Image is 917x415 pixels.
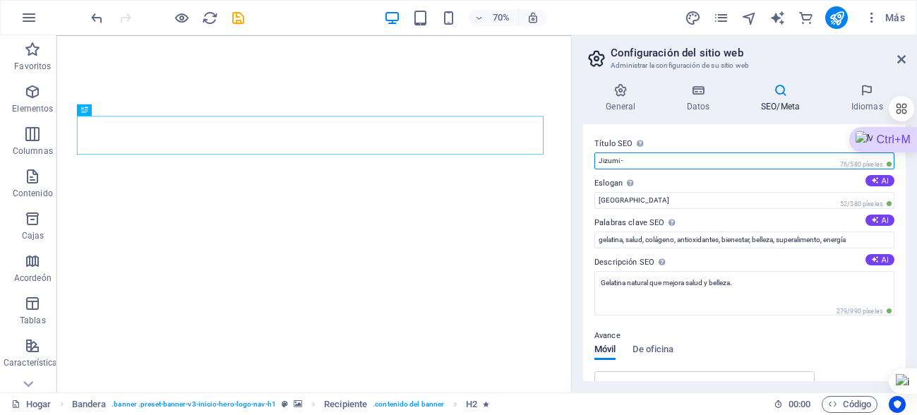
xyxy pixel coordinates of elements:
button: Haga clic aquí para salir del modo de vista previa y continuar editando [173,9,190,26]
i: Páginas (Ctrl+Alt+S) [713,10,729,26]
font: Columnas [13,146,53,156]
font: H2 [466,399,477,409]
font: Idiomas [851,102,883,112]
button: Código [822,396,877,413]
button: Palabras clave SEO [865,215,894,226]
font: Palabras clave SEO [594,218,665,227]
button: Eslogan [865,175,894,186]
font: Configuración del sitio web [611,47,743,59]
button: ahorrar [229,9,246,26]
i: Este elemento contiene un fondo [294,400,302,408]
font: Descripción SEO [594,258,654,267]
i: Este elemento es un ajuste preestablecido personalizable [282,400,288,408]
button: Descripción SEO [865,254,894,265]
font: Título SEO [594,139,633,148]
font: banner .preset-banner-v3-inicio-hero-logo-nav-h1 [114,400,275,408]
font: Datos [687,102,710,112]
font: Características [4,358,62,368]
font: Elementos [12,104,53,114]
font: Tablas [20,315,46,325]
i: Al cambiar el tamaño, se ajusta automáticamente el nivel de zoom para adaptarse al dispositivo el... [527,11,539,24]
button: Centrados en el usuario [889,396,906,413]
a: Haga clic para cancelar la selección. Haga doble clic para abrir Páginas. [11,396,52,413]
h6: Tiempo de sesión [774,396,811,413]
div: Avance [594,344,673,371]
font: 00:00 [789,399,810,409]
button: comercio [797,9,814,26]
font: Administrar la configuración de su sitio web [611,61,749,69]
font: Más [885,12,905,23]
font: 76/580 píxeles [840,161,883,168]
span: Haga clic para seleccionar. Haga doble clic para editar. [324,396,367,413]
font: 279/990 píxeles [837,308,883,315]
font: Cajas [22,231,44,241]
font: Código [843,399,871,409]
i: Comercio [798,10,814,26]
font: De oficina [633,344,673,354]
font: General [606,102,635,112]
i: Escritor de IA [769,10,786,26]
i: Navegador [741,10,757,26]
font: Bandera [72,399,107,409]
font: Avance [594,331,621,340]
button: recargar [201,9,218,26]
font: Móvil [594,344,616,354]
font: SEO/Meta [761,102,800,112]
font: AI [882,216,889,224]
font: Contenido [13,188,53,198]
i: Publicar [829,10,845,26]
font: contenido del banner [375,400,444,408]
button: diseño [684,9,701,26]
i: Recargar página [202,10,218,26]
button: publicar [825,6,848,29]
font: AI [882,176,889,185]
span: Haga clic para seleccionar. Haga doble clic para editar. [72,396,107,413]
font: 70% [493,12,510,23]
font: 52/580 píxeles [840,200,883,207]
button: generador de texto [769,9,786,26]
button: navegador [741,9,757,26]
font: Hogar [26,399,51,409]
button: páginas [712,9,729,26]
input: Eslogan... [594,192,894,209]
font: Eslogan [594,179,623,188]
font: Acordeón [14,273,52,283]
button: deshacer [88,9,105,26]
i: Guardar (Ctrl+S) [230,10,246,26]
i: Undo: Edit title (Ctrl+Z) [89,10,105,26]
button: Más [859,6,911,29]
i: Diseño (Ctrl+Alt+Y) [685,10,701,26]
font: AI [882,255,889,264]
font: Recipiente [324,399,367,409]
font: Favoritos [14,61,51,71]
font: . [112,400,114,408]
font: . [373,400,375,408]
span: Haga clic para seleccionar. Haga doble clic para editar. [466,396,477,413]
i: El elemento contiene una animación. [483,400,489,408]
nav: migaja de pan [72,396,490,413]
button: 70% [469,9,519,26]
